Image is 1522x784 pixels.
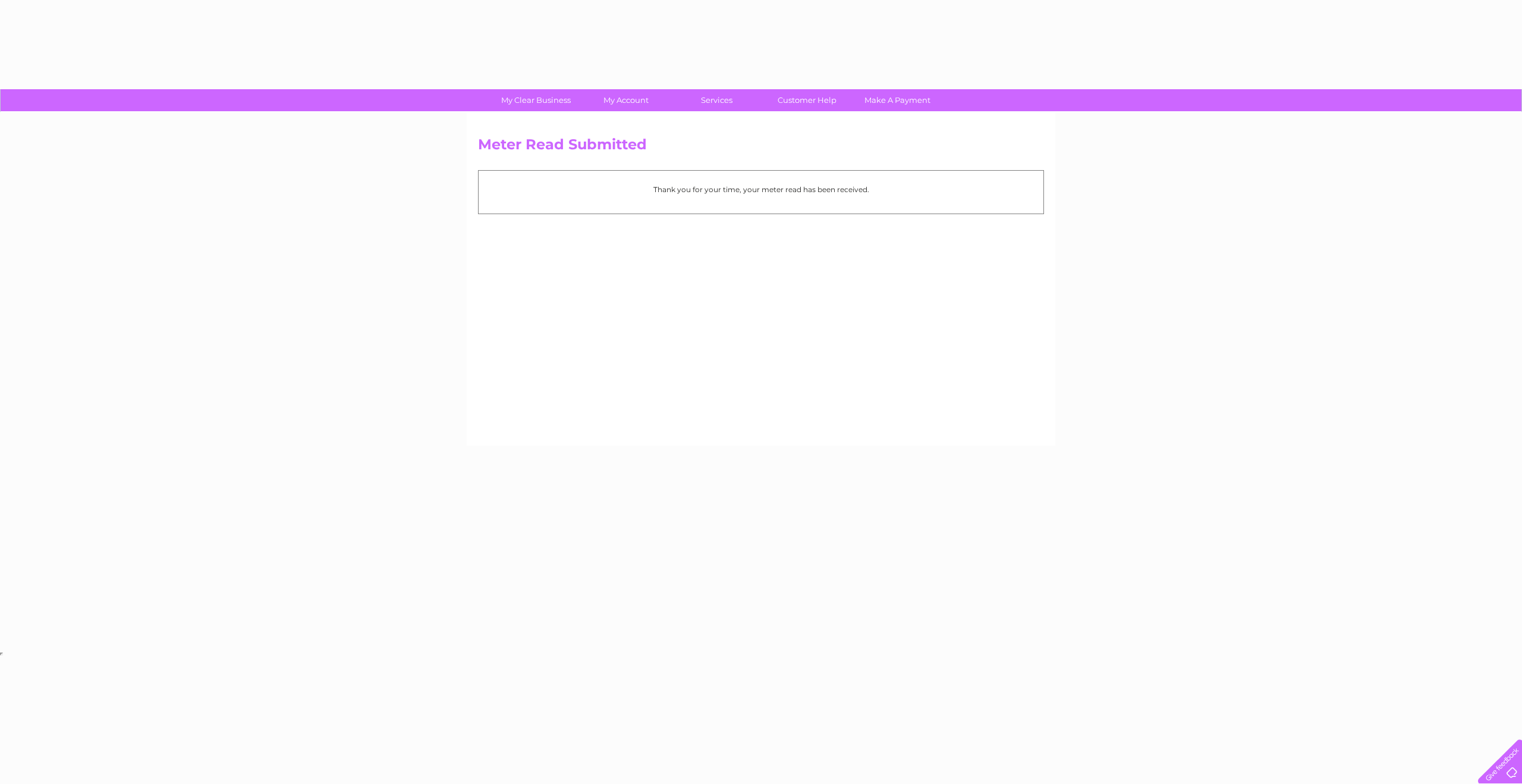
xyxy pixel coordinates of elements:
p: Thank you for your time, your meter read has been received. [485,184,1037,195]
a: Customer Help [758,89,856,111]
a: My Account [577,89,675,111]
h2: Meter Read Submitted [478,136,1044,159]
a: My Clear Business [487,89,585,111]
a: Make A Payment [848,89,946,111]
a: Services [668,89,766,111]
